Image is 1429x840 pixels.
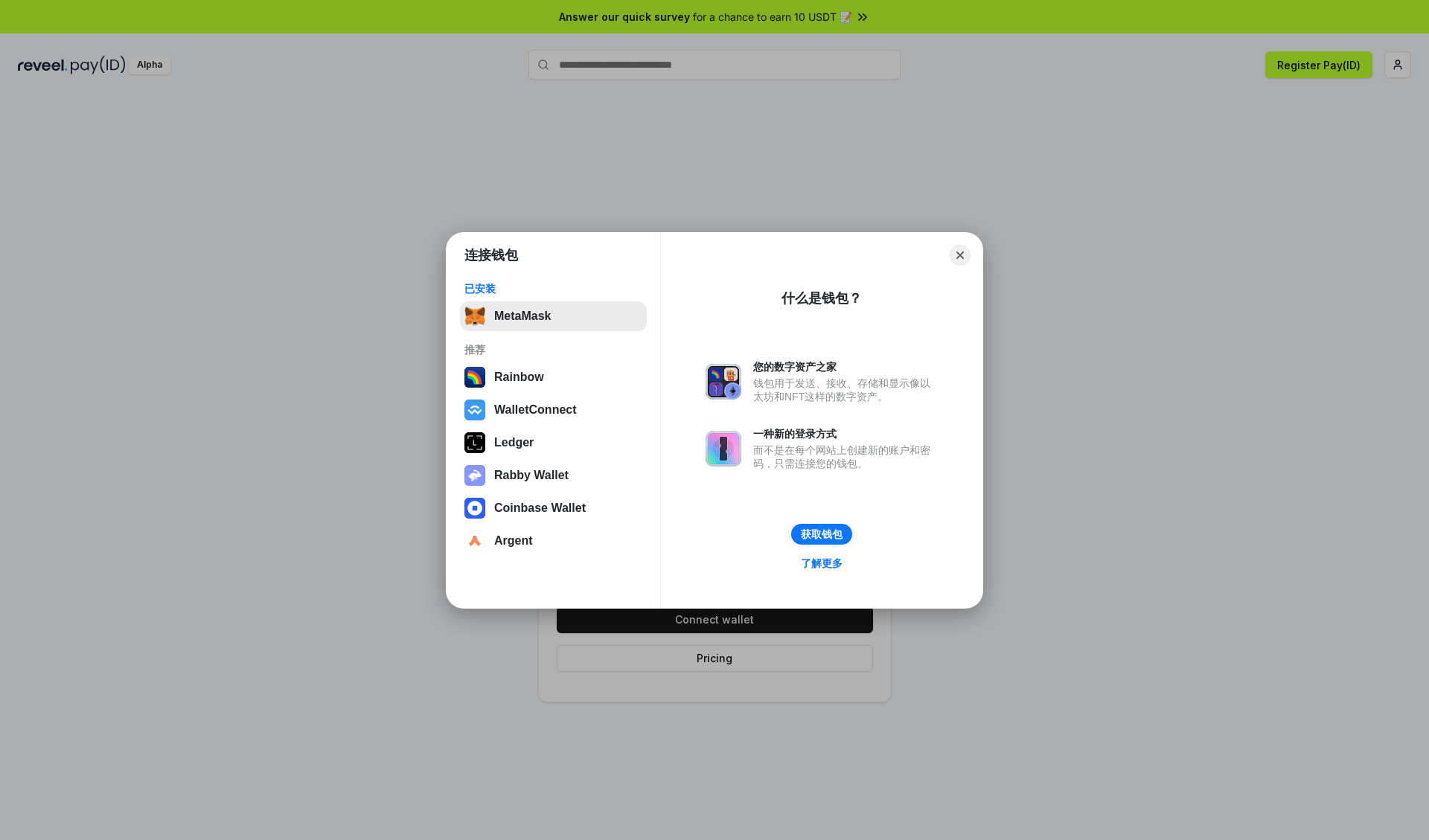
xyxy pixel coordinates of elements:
[494,501,586,515] div: Coinbase Wallet
[801,557,843,570] div: 了解更多
[706,431,741,467] img: svg+xml,%3Csvg%20xmlns%3D%22http%3A%2F%2Fwww.w3.org%2F2000%2Fsvg%22%20fill%3D%22none%22%20viewBox...
[753,427,938,440] div: 一种新的登录方式
[464,465,485,486] img: svg+xml,%3Csvg%20xmlns%3D%22http%3A%2F%2Fwww.w3.org%2F2000%2Fsvg%22%20fill%3D%22none%22%20viewBox...
[950,245,971,266] button: Close
[753,443,938,470] div: 而不是在每个网站上创建新的账户和密码，只需连接您的钱包。
[460,461,647,490] button: Rabby Wallet
[464,282,642,295] div: 已安装
[464,498,485,519] img: svg+xml,%3Csvg%20width%3D%2228%22%20height%3D%2228%22%20viewBox%3D%220%200%2028%2028%22%20fill%3D...
[706,364,741,400] img: svg+xml,%3Csvg%20xmlns%3D%22http%3A%2F%2Fwww.w3.org%2F2000%2Fsvg%22%20fill%3D%22none%22%20viewBox...
[460,362,647,392] button: Rainbow
[494,534,533,548] div: Argent
[494,310,551,323] div: MetaMask
[460,493,647,523] button: Coinbase Wallet
[753,376,938,403] div: 钱包用于发送、接收、存储和显示像以太坊和NFT这样的数字资产。
[460,526,647,556] button: Argent
[464,432,485,453] img: svg+xml,%3Csvg%20xmlns%3D%22http%3A%2F%2Fwww.w3.org%2F2000%2Fsvg%22%20width%3D%2228%22%20height%3...
[494,469,569,482] div: Rabby Wallet
[494,436,534,449] div: Ledger
[464,246,518,264] h1: 连接钱包
[791,524,852,545] button: 获取钱包
[460,395,647,425] button: WalletConnect
[464,306,485,327] img: svg+xml,%3Csvg%20fill%3D%22none%22%20height%3D%2233%22%20viewBox%3D%220%200%2035%2033%22%20width%...
[792,554,851,573] a: 了解更多
[464,400,485,420] img: svg+xml,%3Csvg%20width%3D%2228%22%20height%3D%2228%22%20viewBox%3D%220%200%2028%2028%22%20fill%3D...
[781,289,862,307] div: 什么是钱包？
[494,403,577,417] div: WalletConnect
[460,301,647,331] button: MetaMask
[494,371,544,384] div: Rainbow
[464,343,642,356] div: 推荐
[460,428,647,458] button: Ledger
[464,530,485,551] img: svg+xml,%3Csvg%20width%3D%2228%22%20height%3D%2228%22%20viewBox%3D%220%200%2028%2028%22%20fill%3D...
[801,528,843,541] div: 获取钱包
[464,367,485,388] img: svg+xml,%3Csvg%20width%3D%22120%22%20height%3D%22120%22%20viewBox%3D%220%200%20120%20120%22%20fil...
[753,360,938,373] div: 您的数字资产之家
